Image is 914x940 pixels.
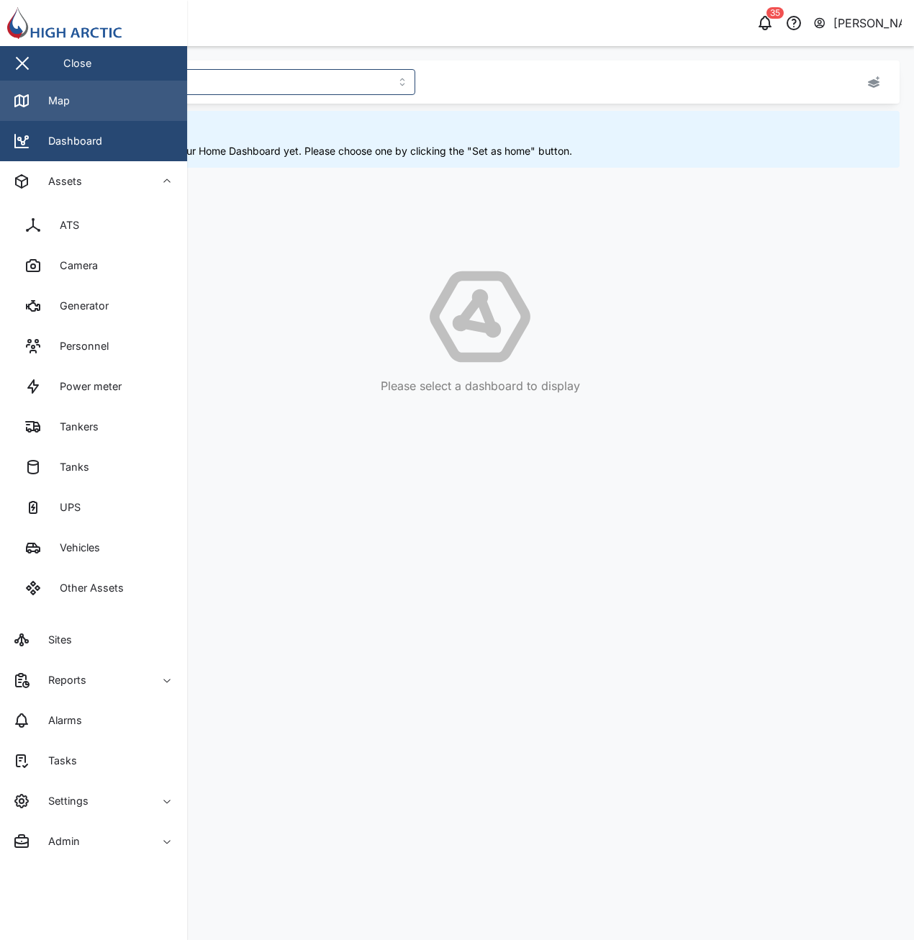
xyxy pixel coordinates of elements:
[49,298,109,314] div: Generator
[49,217,79,233] div: ATS
[813,13,902,33] button: [PERSON_NAME]
[37,632,72,648] div: Sites
[833,14,902,32] div: [PERSON_NAME]
[12,407,176,447] a: Tankers
[37,793,89,809] div: Settings
[37,833,80,849] div: Admin
[63,55,91,71] div: Close
[12,528,176,568] a: Vehicles
[37,713,82,728] div: Alarms
[49,419,99,435] div: Tankers
[99,143,890,159] div: You haven't set your Home Dashboard yet. Please choose one by clicking the "Set as home" button.
[12,245,176,286] a: Camera
[37,93,70,109] div: Map
[7,7,194,39] img: Main Logo
[12,286,176,326] a: Generator
[49,258,98,274] div: Camera
[37,672,86,688] div: Reports
[37,133,102,149] div: Dashboard
[12,487,176,528] a: UPS
[37,753,77,769] div: Tasks
[12,205,176,245] a: ATS
[49,500,81,515] div: UPS
[69,69,415,95] input: Choose a dashboard
[49,379,122,394] div: Power meter
[381,377,580,395] div: Please select a dashboard to display
[766,7,784,19] div: 35
[49,459,89,475] div: Tanks
[12,568,176,608] a: Other Assets
[49,580,124,596] div: Other Assets
[37,173,82,189] div: Assets
[12,326,176,366] a: Personnel
[12,447,176,487] a: Tanks
[49,338,109,354] div: Personnel
[12,366,176,407] a: Power meter
[49,540,100,556] div: Vehicles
